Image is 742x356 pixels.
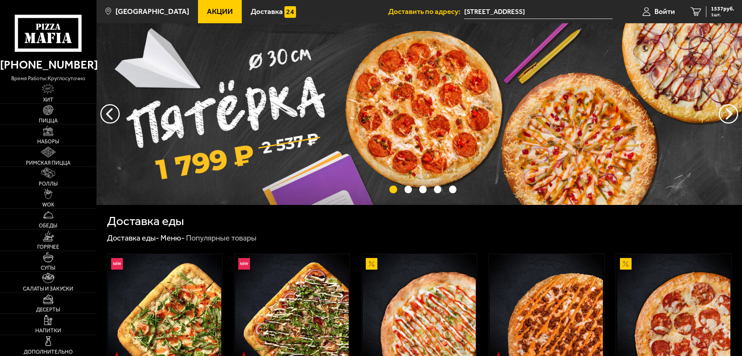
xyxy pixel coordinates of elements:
[111,258,123,270] img: Новинка
[37,244,59,250] span: Горячее
[251,8,283,15] span: Доставка
[238,258,250,270] img: Новинка
[620,258,632,270] img: Акционный
[24,349,73,355] span: Дополнительно
[284,6,296,18] img: 15daf4d41897b9f0e9f617042186c801.svg
[405,186,412,193] button: точки переключения
[654,8,675,15] span: Войти
[26,160,71,166] span: Римская пицца
[186,233,257,243] div: Популярные товары
[207,8,233,15] span: Акции
[39,118,58,124] span: Пицца
[100,104,120,124] button: следующий
[41,265,55,271] span: Супы
[711,12,734,17] span: 1 шт.
[23,286,73,292] span: Салаты и закуски
[366,258,377,270] img: Акционный
[107,215,184,227] h1: Доставка еды
[434,186,441,193] button: точки переключения
[37,139,59,144] span: Наборы
[35,328,61,334] span: Напитки
[43,97,53,103] span: Хит
[36,307,60,313] span: Десерты
[115,8,189,15] span: [GEOGRAPHIC_DATA]
[464,5,613,19] input: Ваш адрес доставки
[388,8,464,15] span: Доставить по адресу:
[42,202,54,208] span: WOK
[389,186,397,193] button: точки переключения
[419,186,427,193] button: точки переключения
[39,181,58,187] span: Роллы
[719,104,738,124] button: предыдущий
[464,5,613,19] span: Комендантский проспект, 71
[39,223,57,229] span: Обеды
[160,233,185,242] a: Меню-
[449,186,456,193] button: точки переключения
[711,6,734,12] span: 1537 руб.
[107,233,159,242] a: Доставка еды-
